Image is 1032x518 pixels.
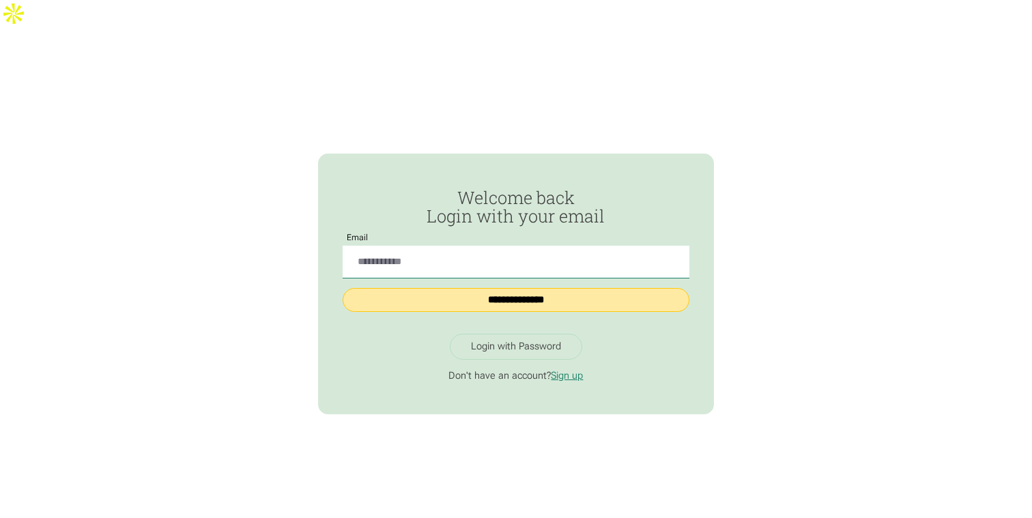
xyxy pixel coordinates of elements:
[343,188,689,324] form: Passwordless Login
[343,370,689,382] p: Don't have an account?
[471,341,561,353] div: Login with Password
[343,188,689,227] h2: Welcome back Login with your email
[551,370,583,382] a: Sign up
[343,233,372,243] label: Email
